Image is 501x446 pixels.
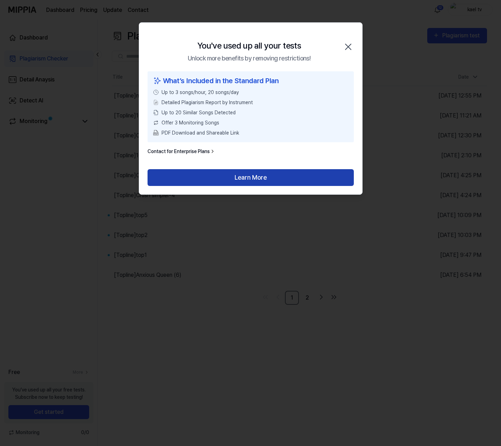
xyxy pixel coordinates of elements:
[162,119,219,127] span: Offer 3 Monitoring Songs
[162,99,253,106] span: Detailed Plagiarism Report by Instrument
[153,100,159,105] img: File Select
[148,169,354,186] button: Learn More
[197,39,301,52] div: You've used up all your tests
[148,148,215,155] a: Contact for Enterprise Plans
[153,75,348,86] div: What’s Included in the Standard Plan
[162,109,236,116] span: Up to 20 Similar Songs Detected
[153,75,162,86] img: sparkles icon
[162,129,239,137] span: PDF Download and Shareable Link
[188,53,310,63] div: Unlock more benefits by removing restrictions!
[153,130,159,136] img: PDF Download
[162,89,239,96] span: Up to 3 songs/hour, 20 songs/day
